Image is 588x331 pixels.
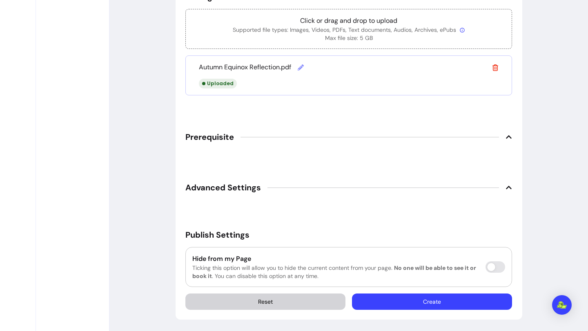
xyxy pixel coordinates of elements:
button: Create [352,293,512,310]
div: Uploaded [199,79,237,88]
button: Reset [185,293,345,310]
span: Prerequisite [185,131,234,143]
div: Open Intercom Messenger [552,295,572,315]
p: Click or drag and drop to upload [192,16,505,26]
p: Supported file types: Images, Videos, PDFs, Text documents, Audios, Archives, ePubs [192,26,505,34]
h5: Publish Settings [185,229,512,241]
p: Max file size: 5 GB [192,34,505,42]
p: Hide from my Page [192,254,479,264]
p: Ticking this option will allow you to hide the current content from your page. . You can disable ... [192,264,479,280]
p: Autumn Equinox Reflection.pdf [199,62,291,72]
span: Advanced Settings [185,182,261,193]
